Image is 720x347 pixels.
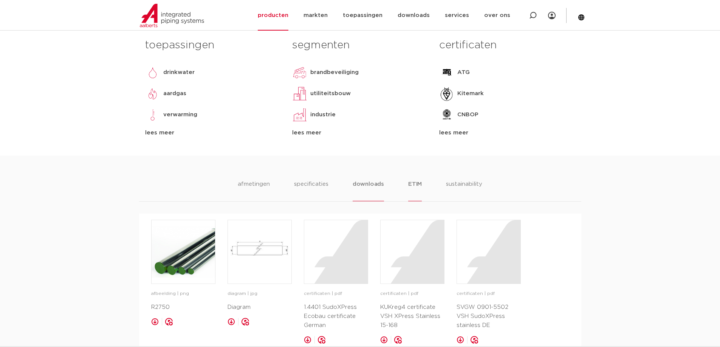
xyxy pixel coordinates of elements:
p: 1.4401 SudoXPress Ecobau certificate German [304,303,368,330]
h3: toepassingen [145,38,281,53]
img: image for Diagram [228,220,291,284]
p: industrie [310,110,336,119]
p: verwarming [163,110,197,119]
img: Kitemark [439,86,454,101]
li: specificaties [294,180,328,201]
li: afmetingen [238,180,270,201]
p: Kitemark [457,89,484,98]
img: ATG [439,65,454,80]
li: ETIM [408,180,422,201]
img: drinkwater [145,65,160,80]
p: diagram | jpg [228,290,292,298]
div: lees meer [439,128,575,137]
p: certificaten | pdf [380,290,444,298]
p: certificaten | pdf [457,290,521,298]
p: certificaten | pdf [304,290,368,298]
img: industrie [292,107,307,122]
div: lees meer [145,128,281,137]
p: KUKreg4 certificate VSH XPress Stainless 15-168 [380,303,444,330]
img: CNBOP [439,107,454,122]
img: aardgas [145,86,160,101]
img: utiliteitsbouw [292,86,307,101]
p: R2750 [151,303,215,312]
p: drinkwater [163,68,195,77]
h3: segmenten [292,38,428,53]
li: downloads [353,180,384,201]
a: image for R2750 [151,220,215,284]
p: utiliteitsbouw [310,89,351,98]
img: verwarming [145,107,160,122]
p: Diagram [228,303,292,312]
p: aardgas [163,89,186,98]
p: SVGW 0901-5502 VSH SudoXPress stainless DE [457,303,521,330]
div: lees meer [292,128,428,137]
p: afbeelding | png [151,290,215,298]
a: image for Diagram [228,220,292,284]
li: sustainability [446,180,482,201]
p: brandbeveiliging [310,68,359,77]
img: brandbeveiliging [292,65,307,80]
p: ATG [457,68,470,77]
img: image for R2750 [152,220,215,284]
h3: certificaten [439,38,575,53]
p: CNBOP [457,110,478,119]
